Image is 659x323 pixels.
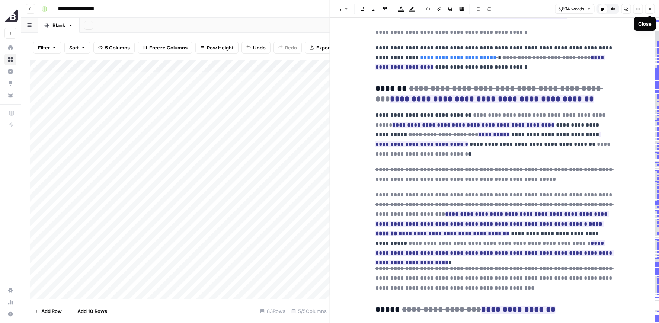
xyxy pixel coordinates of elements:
[4,9,18,22] img: BigCommerce Logo
[4,308,16,320] button: Help + Support
[41,307,62,315] span: Add Row
[52,22,65,29] div: Blank
[69,44,79,51] span: Sort
[195,42,239,54] button: Row Height
[241,42,271,54] button: Undo
[555,4,594,14] button: 5,894 words
[66,305,112,317] button: Add 10 Rows
[33,42,61,54] button: Filter
[253,44,266,51] span: Undo
[638,20,652,28] div: Close
[4,65,16,77] a: Insights
[4,42,16,54] a: Home
[38,44,50,51] span: Filter
[4,77,16,89] a: Opportunities
[105,44,130,51] span: 5 Columns
[4,6,16,25] button: Workspace: BigCommerce
[257,305,288,317] div: 83 Rows
[4,54,16,65] a: Browse
[38,18,80,33] a: Blank
[285,44,297,51] span: Redo
[4,284,16,296] a: Settings
[4,296,16,308] a: Usage
[4,89,16,101] a: Your Data
[64,42,90,54] button: Sort
[558,6,584,12] span: 5,894 words
[273,42,302,54] button: Redo
[305,42,348,54] button: Export CSV
[138,42,192,54] button: Freeze Columns
[77,307,107,315] span: Add 10 Rows
[207,44,234,51] span: Row Height
[288,305,330,317] div: 5/5 Columns
[93,42,135,54] button: 5 Columns
[30,305,66,317] button: Add Row
[149,44,188,51] span: Freeze Columns
[316,44,343,51] span: Export CSV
